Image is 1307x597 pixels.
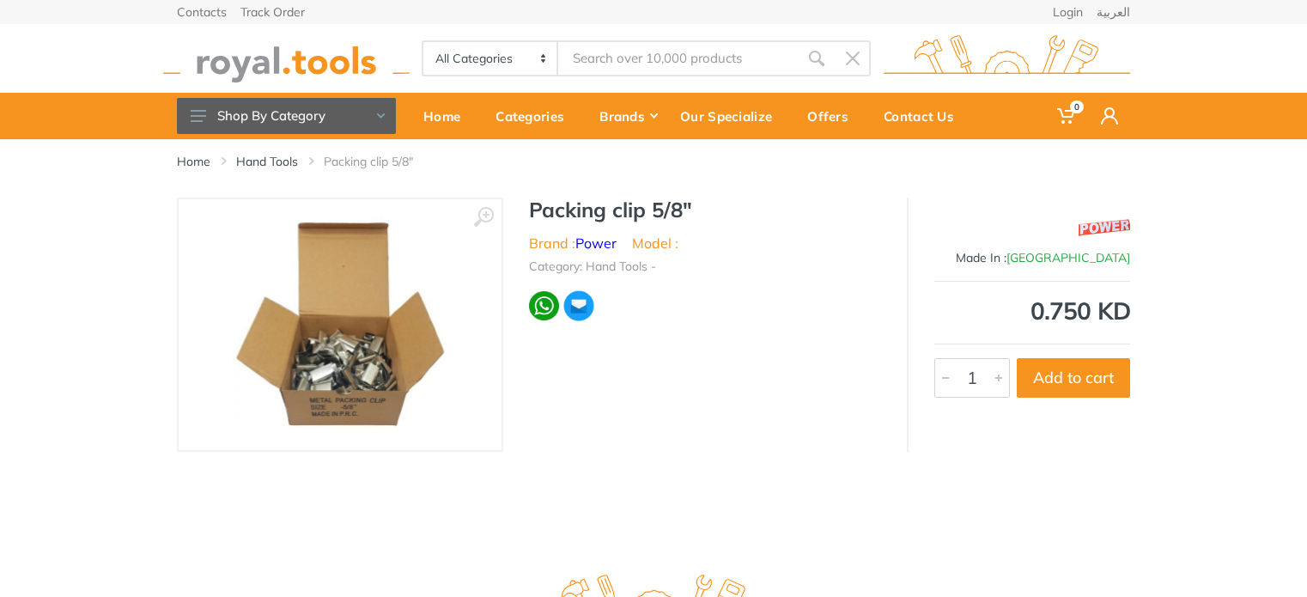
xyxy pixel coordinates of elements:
[529,233,617,253] li: Brand :
[795,93,872,139] a: Offers
[872,98,977,134] div: Contact Us
[177,153,1130,170] nav: breadcrumb
[529,198,881,222] h1: Packing clip 5/8″
[483,98,587,134] div: Categories
[872,93,977,139] a: Contact Us
[575,235,617,252] a: Power
[240,6,305,18] a: Track Order
[668,93,795,139] a: Our Specialize
[232,216,448,433] img: Royal Tools - Packing clip 5/8″
[411,98,483,134] div: Home
[795,98,872,134] div: Offers
[562,289,595,322] img: ma.webp
[529,291,559,321] img: wa.webp
[1017,358,1130,398] button: Add to cart
[423,42,558,75] select: Category
[668,98,795,134] div: Our Specialize
[587,98,668,134] div: Brands
[1079,206,1130,249] img: Power
[1006,250,1130,265] span: [GEOGRAPHIC_DATA]
[411,93,483,139] a: Home
[934,299,1130,323] div: 0.750 KD
[558,40,799,76] input: Site search
[884,35,1130,82] img: royal.tools Logo
[177,153,210,170] a: Home
[529,258,656,276] li: Category: Hand Tools -
[236,153,298,170] a: Hand Tools
[632,233,678,253] li: Model :
[177,6,227,18] a: Contacts
[483,93,587,139] a: Categories
[1053,6,1083,18] a: Login
[163,35,410,82] img: royal.tools Logo
[934,249,1130,267] div: Made In :
[1045,93,1089,139] a: 0
[1070,101,1084,113] span: 0
[1097,6,1130,18] a: العربية
[324,153,439,170] li: Packing clip 5/8″
[177,98,396,134] button: Shop By Category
